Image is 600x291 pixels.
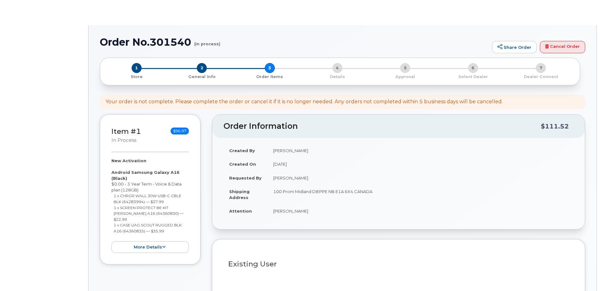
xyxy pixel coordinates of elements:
[540,41,585,54] a: Cancel Order
[168,73,235,80] a: 2 General Info
[105,98,503,106] div: Your order is not complete. Please complete the order or cancel it if it is no longer needed. Any...
[268,185,574,204] td: 100 Prom Midland DIEPPE NB E1A 6X4 CANADA
[170,74,233,80] p: General Info
[268,144,574,157] td: [PERSON_NAME]
[228,260,569,268] h3: Existing User
[111,241,189,253] button: more details
[114,223,182,233] small: 1 x CASE UAG SCOUT RUGGED BLK A16 (64360835) — $35.99
[108,74,165,80] p: Store
[111,137,136,143] small: in process
[105,73,168,80] a: 1 Store
[111,158,189,253] div: $0.00 - 3 Year Term - Voice & Data plan (128GB)
[171,128,189,134] span: $96.97
[224,122,541,131] h2: Order Information
[541,120,569,132] div: $111.52
[132,63,142,73] span: 1
[114,205,184,222] small: 1 x SCREEN PROTECT BE KIT [PERSON_NAME] A16 (64360830) — $22.99
[111,170,179,181] strong: Android Samsung Galaxy A16 (Black)
[229,162,256,167] strong: Created On
[268,204,574,218] td: [PERSON_NAME]
[229,189,250,200] strong: Shipping Address
[111,127,141,136] a: Item #1
[111,158,146,163] strong: New Activation
[100,37,489,48] h1: Order No.301540
[229,148,255,153] strong: Created By
[114,193,181,204] small: 1 x CHRGR WALL 30W USB-C CBLE BLK (64283994) — $37.99
[197,63,207,73] span: 2
[194,37,220,46] small: (in process)
[229,208,252,214] strong: Attention
[492,41,537,54] a: Share Order
[268,171,574,185] td: [PERSON_NAME]
[268,157,574,171] td: [DATE]
[229,175,262,180] strong: Requested By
